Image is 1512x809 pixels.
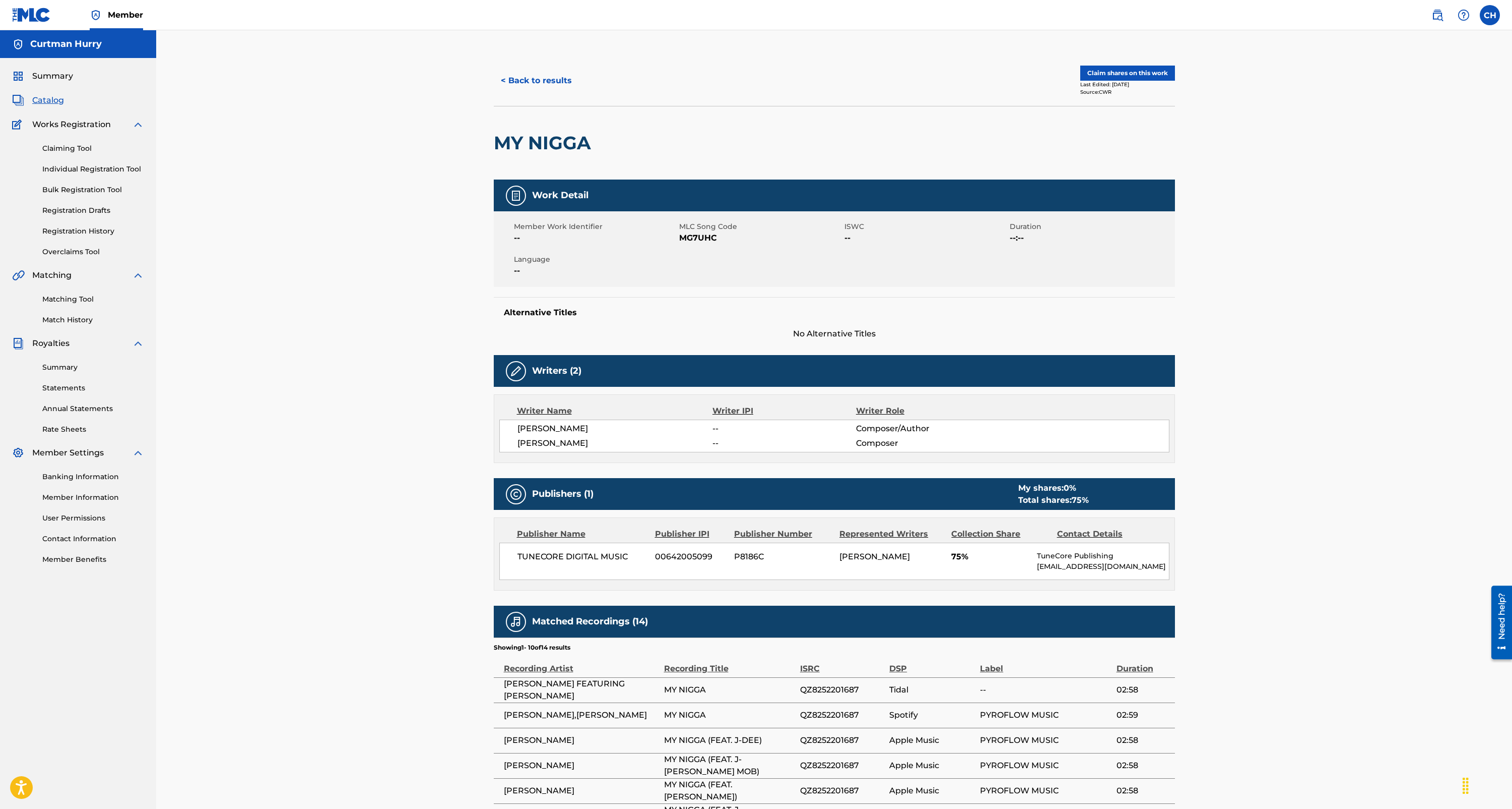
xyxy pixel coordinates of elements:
[1431,9,1443,21] img: search
[12,8,51,22] img: MLC Logo
[12,94,24,106] img: Catalog
[1484,582,1512,663] iframe: Resource Center
[800,684,884,696] span: QZ8252201687
[42,424,144,435] a: Rate Sheets
[532,365,581,377] h5: Writers (2)
[42,492,144,503] a: Member Information
[679,232,842,244] span: MG7UHC
[504,734,659,746] span: [PERSON_NAME]
[800,652,884,675] div: ISRC
[1057,528,1155,540] div: Contact Details
[1427,5,1448,25] a: Public Search
[42,554,144,565] a: Member Benefits
[1010,232,1172,244] span: --:--
[664,652,795,675] div: Recording Title
[12,94,64,106] a: CatalogCatalog
[655,528,727,540] div: Publisher IPI
[12,70,73,82] a: SummarySummary
[504,678,659,702] span: [PERSON_NAME] FEATURING [PERSON_NAME]
[494,328,1175,340] span: No Alternative Titles
[1116,734,1170,746] span: 02:58
[42,226,144,237] a: Registration History
[510,365,522,377] img: Writers
[856,423,987,435] span: Composer/Author
[889,760,975,772] span: Apple Music
[1116,785,1170,797] span: 02:58
[32,269,72,281] span: Matching
[1116,760,1170,772] span: 02:58
[1064,483,1076,493] span: 0 %
[132,447,144,459] img: expand
[712,423,856,435] span: --
[1010,221,1172,232] span: Duration
[42,315,144,325] a: Match History
[1116,709,1170,721] span: 02:59
[30,38,102,50] h5: Curtman Hurry
[679,221,842,232] span: MLC Song Code
[32,337,70,350] span: Royalties
[664,709,795,721] span: MY NIGGA
[844,232,1007,244] span: --
[734,551,832,563] span: P8186C
[980,785,1111,797] span: PYROFLOW MUSIC
[980,760,1111,772] span: PYROFLOW MUSIC
[664,754,795,778] span: MY NIGGA (FEAT. J-[PERSON_NAME] MOB)
[734,528,832,540] div: Publisher Number
[1458,9,1470,21] img: help
[12,269,25,281] img: Matching
[132,269,144,281] img: expand
[510,488,522,500] img: Publishers
[532,616,648,627] h5: Matched Recordings (14)
[532,190,588,201] h5: Work Detail
[494,68,579,93] button: < Back to results
[90,9,102,21] img: Top Rightsholder
[42,294,144,305] a: Matching Tool
[1037,551,1168,561] p: TuneCore Publishing
[12,447,24,459] img: Member Settings
[42,205,144,216] a: Registration Drafts
[655,551,727,563] span: 00642005099
[32,70,73,82] span: Summary
[12,337,24,350] img: Royalties
[132,119,144,131] img: expand
[664,779,795,803] span: MY NIGGA (FEAT. [PERSON_NAME])
[1454,5,1474,25] div: Help
[42,513,144,524] a: User Permissions
[42,383,144,393] a: Statements
[980,734,1111,746] span: PYROFLOW MUSIC
[980,709,1111,721] span: PYROFLOW MUSIC
[1018,494,1089,506] div: Total shares:
[1072,495,1089,505] span: 75 %
[517,551,648,563] span: TUNECORE DIGITAL MUSIC
[532,488,594,500] h5: Publishers (1)
[494,643,570,652] p: Showing 1 - 10 of 14 results
[839,528,944,540] div: Represented Writers
[800,785,884,797] span: QZ8252201687
[32,94,64,106] span: Catalog
[504,760,659,772] span: [PERSON_NAME]
[504,652,659,675] div: Recording Artist
[517,405,713,417] div: Writer Name
[514,221,677,232] span: Member Work Identifier
[844,221,1007,232] span: ISWC
[42,534,144,544] a: Contact Information
[42,164,144,175] a: Individual Registration Tool
[1480,5,1500,25] div: User Menu
[42,143,144,154] a: Claiming Tool
[1037,561,1168,572] p: [EMAIL_ADDRESS][DOMAIN_NAME]
[1462,761,1512,809] iframe: Chat Widget
[980,652,1111,675] div: Label
[12,38,24,50] img: Accounts
[514,254,677,265] span: Language
[712,437,856,449] span: --
[800,709,884,721] span: QZ8252201687
[504,709,659,721] span: [PERSON_NAME],[PERSON_NAME]
[889,734,975,746] span: Apple Music
[664,684,795,696] span: MY NIGGA
[514,232,677,244] span: --
[494,132,596,154] h2: MY NIGGA
[12,70,24,82] img: Summary
[889,709,975,721] span: Spotify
